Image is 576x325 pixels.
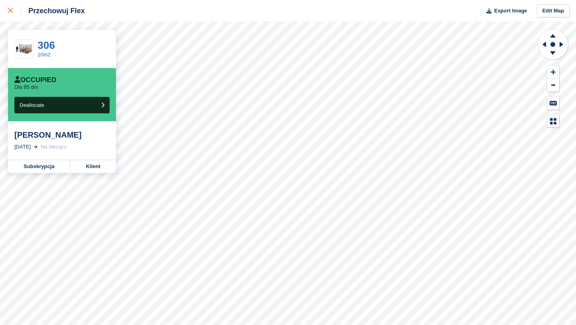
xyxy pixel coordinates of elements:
[41,143,67,151] div: Na bieżąco
[70,160,116,173] a: Klient
[34,145,38,148] img: arrow-right-light-icn-cde0832a797a2874e46488d9cf13f60e5c3a73dbe684e267c42b8395dfbc2abf.svg
[494,7,527,15] span: Export Image
[14,84,38,90] p: Dla 85 dni
[547,79,559,92] button: Zoom Out
[38,39,55,51] a: 306
[537,4,570,18] a: Edit Map
[8,160,70,173] a: Subskrypcja
[482,4,527,18] button: Export Image
[20,102,44,108] span: Deallocate
[547,114,559,128] button: Map Legend
[38,52,51,58] a: 10m2
[14,130,110,140] div: [PERSON_NAME]
[15,42,33,56] img: 100-sqft-unit.jpg
[547,66,559,79] button: Zoom In
[14,76,56,84] div: Occupied
[14,143,31,151] div: [DATE]
[21,6,85,16] div: Przechowuj Flex
[547,96,559,110] button: Keyboard Shortcuts
[14,97,110,113] button: Deallocate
